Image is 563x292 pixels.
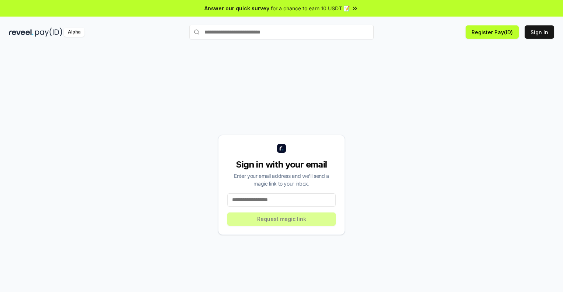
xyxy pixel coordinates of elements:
div: Enter your email address and we’ll send a magic link to your inbox. [227,172,336,187]
img: reveel_dark [9,28,34,37]
div: Sign in with your email [227,159,336,170]
button: Register Pay(ID) [466,25,519,39]
img: logo_small [277,144,286,153]
button: Sign In [525,25,554,39]
span: Answer our quick survey [204,4,269,12]
span: for a chance to earn 10 USDT 📝 [271,4,350,12]
img: pay_id [35,28,62,37]
div: Alpha [64,28,84,37]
